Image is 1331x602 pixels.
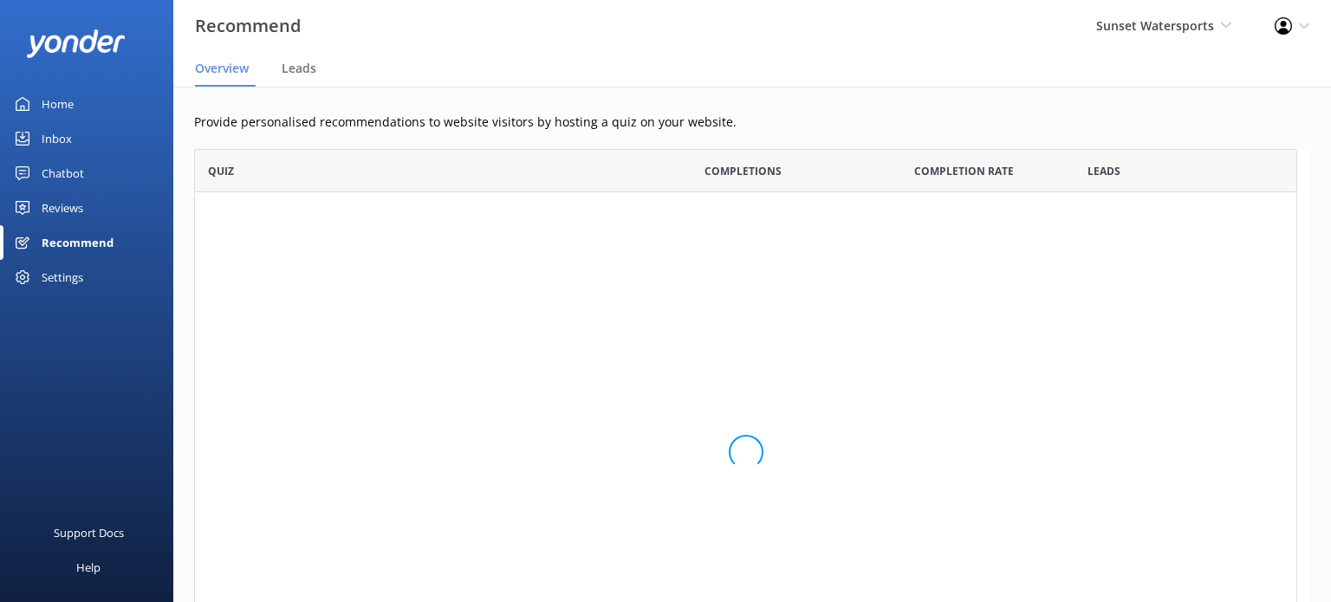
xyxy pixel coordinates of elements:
[1096,17,1214,34] span: Sunset Watersports
[26,29,126,58] img: yonder-white-logo.png
[282,60,316,77] span: Leads
[42,156,84,191] div: Chatbot
[704,163,782,179] span: Completions
[208,163,234,179] span: Quiz
[194,113,1310,132] p: Provide personalised recommendations to website visitors by hosting a quiz on your website.
[42,121,72,156] div: Inbox
[195,60,249,77] span: Overview
[42,87,74,121] div: Home
[195,12,301,40] h3: Recommend
[42,260,83,295] div: Settings
[76,550,101,585] div: Help
[914,163,1014,179] span: Completion Rate
[54,515,124,550] div: Support Docs
[42,225,114,260] div: Recommend
[1088,163,1120,179] span: Leads
[42,191,83,225] div: Reviews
